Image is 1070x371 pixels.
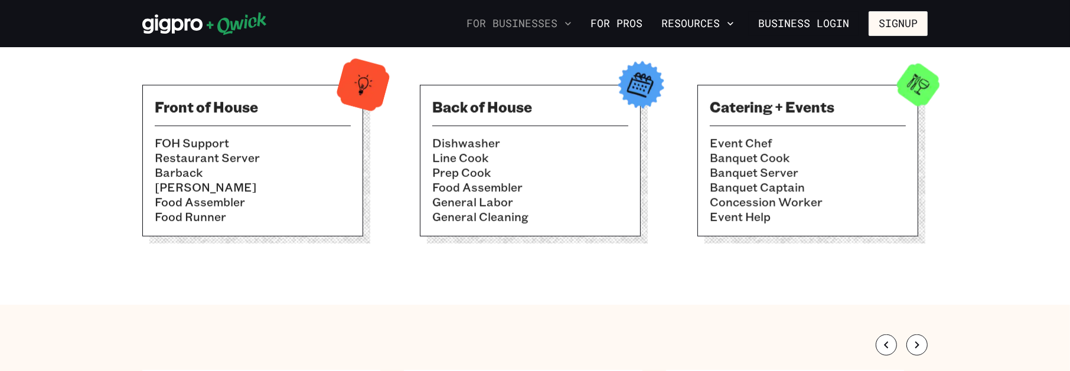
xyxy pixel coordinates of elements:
button: For Businesses [462,14,576,34]
li: Restaurant Server [155,150,351,165]
h3: Catering + Events [710,97,906,116]
li: Barback [155,165,351,180]
li: Dishwasher [432,136,628,150]
h3: Back of House [432,97,628,116]
button: Signup [869,11,928,36]
li: [PERSON_NAME] [155,180,351,195]
h3: Front of House [155,97,351,116]
li: Event Chef [710,136,906,150]
li: Food Runner [155,209,351,224]
li: Banquet Captain [710,180,906,195]
a: Business Login [748,11,859,36]
li: Food Assembler [155,195,351,209]
h2: We help professionals find shifts that match their skills. [142,24,928,47]
li: FOH Support [155,136,351,150]
li: General Cleaning [432,209,628,224]
li: General Labor [432,195,628,209]
li: Banquet Cook [710,150,906,165]
button: Resources [657,14,739,34]
li: Line Cook [432,150,628,165]
a: For Pros [586,14,647,34]
li: Banquet Server [710,165,906,180]
li: Prep Cook [432,165,628,180]
li: Food Assembler [432,180,628,195]
li: Concession Worker [710,195,906,209]
li: Event Help [710,209,906,224]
